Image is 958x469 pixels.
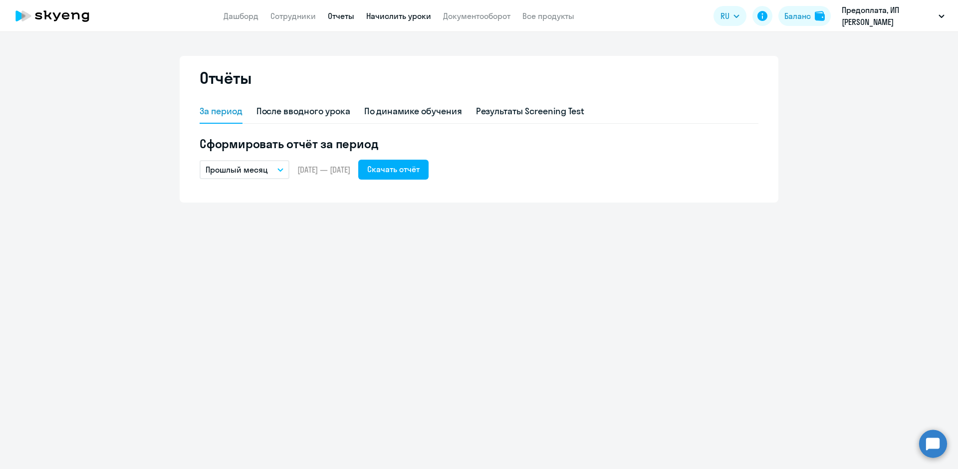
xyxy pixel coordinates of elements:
p: Предоплата, ИП [PERSON_NAME] [842,4,935,28]
button: Скачать отчёт [358,160,429,180]
a: Дашборд [224,11,258,21]
div: После вводного урока [256,105,350,118]
div: Скачать отчёт [367,163,420,175]
a: Отчеты [328,11,354,21]
div: Результаты Screening Test [476,105,585,118]
h2: Отчёты [200,68,251,88]
button: RU [714,6,746,26]
div: Баланс [784,10,811,22]
button: Балансbalance [778,6,831,26]
div: По динамике обучения [364,105,462,118]
a: Начислить уроки [366,11,431,21]
a: Документооборот [443,11,510,21]
a: Сотрудники [270,11,316,21]
span: RU [720,10,729,22]
h5: Сформировать отчёт за период [200,136,758,152]
div: За период [200,105,242,118]
a: Все продукты [522,11,574,21]
span: [DATE] — [DATE] [297,164,350,175]
button: Предоплата, ИП [PERSON_NAME] [837,4,950,28]
img: balance [815,11,825,21]
button: Прошлый месяц [200,160,289,179]
p: Прошлый месяц [206,164,268,176]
